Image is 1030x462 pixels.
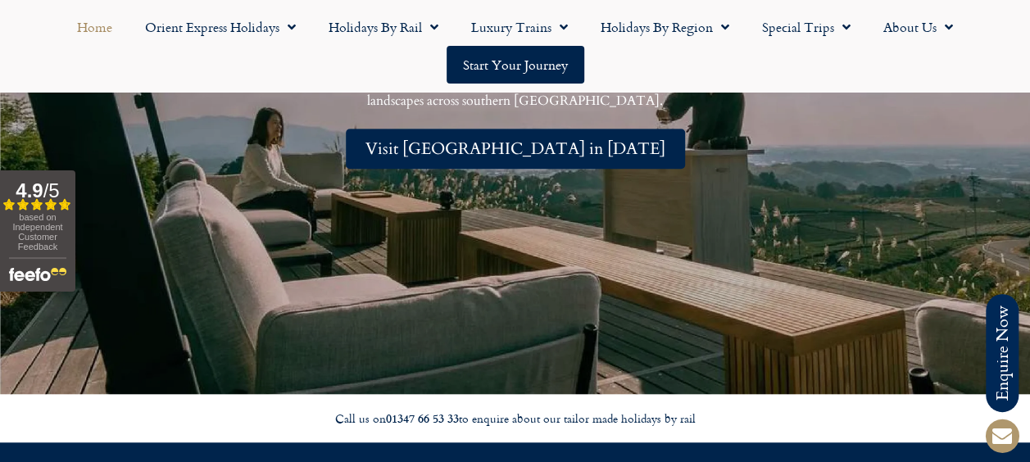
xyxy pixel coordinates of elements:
[61,8,129,46] a: Home
[312,8,455,46] a: Holidays by Rail
[447,46,584,84] a: Start your Journey
[455,8,584,46] a: Luxury Trains
[867,8,969,46] a: About Us
[8,8,1022,84] nav: Menu
[746,8,867,46] a: Special Trips
[584,8,746,46] a: Holidays by Region
[57,411,974,427] div: Call us on to enquire about our tailor made holidays by rail
[129,8,312,46] a: Orient Express Holidays
[365,138,665,159] span: Visit [GEOGRAPHIC_DATA] in [DATE]
[346,129,685,169] a: Visit [GEOGRAPHIC_DATA] in [DATE]
[386,410,459,427] strong: 01347 66 53 33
